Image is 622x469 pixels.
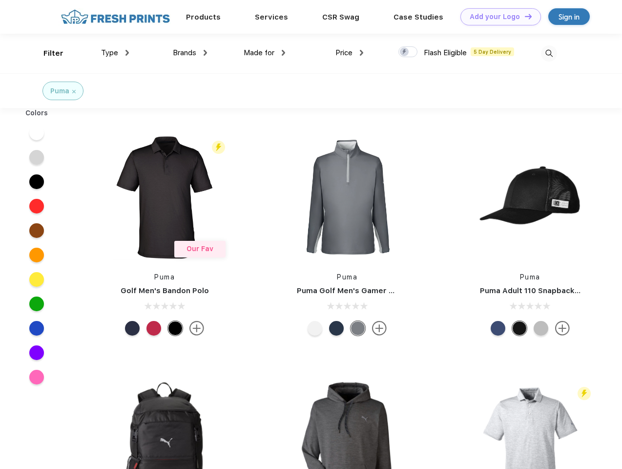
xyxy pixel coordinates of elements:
span: 5 Day Delivery [471,47,514,56]
img: filter_cancel.svg [72,90,76,93]
span: Price [335,48,352,57]
img: dropdown.png [360,50,363,56]
a: Puma [337,273,357,281]
img: flash_active_toggle.svg [578,387,591,400]
img: func=resize&h=266 [282,132,412,262]
div: Add your Logo [470,13,520,21]
div: Bright White [308,321,322,336]
img: DT [525,14,532,19]
img: dropdown.png [282,50,285,56]
a: Golf Men's Bandon Polo [121,286,209,295]
img: desktop_search.svg [541,45,557,62]
div: Quarry with Brt Whit [534,321,548,336]
span: Our Fav [187,245,213,253]
a: Sign in [548,8,590,25]
span: Flash Eligible [424,48,467,57]
div: Navy Blazer [329,321,344,336]
img: dropdown.png [204,50,207,56]
a: Puma [520,273,540,281]
div: Pma Blk with Pma Blk [512,321,527,336]
img: more.svg [189,321,204,336]
div: Ski Patrol [146,321,161,336]
img: flash_active_toggle.svg [212,141,225,154]
img: func=resize&h=266 [100,132,229,262]
span: Type [101,48,118,57]
div: Peacoat Qut Shd [491,321,505,336]
span: Made for [244,48,274,57]
div: Quiet Shade [351,321,365,336]
div: Navy Blazer [125,321,140,336]
a: Services [255,13,288,21]
img: fo%20logo%202.webp [58,8,173,25]
img: dropdown.png [125,50,129,56]
img: more.svg [372,321,387,336]
img: func=resize&h=266 [465,132,595,262]
div: Filter [43,48,63,59]
a: CSR Swag [322,13,359,21]
div: Puma [50,86,69,96]
a: Puma Golf Men's Gamer Golf Quarter-Zip [297,286,451,295]
a: Products [186,13,221,21]
div: Sign in [559,11,580,22]
div: Colors [18,108,56,118]
a: Puma [154,273,175,281]
span: Brands [173,48,196,57]
div: Puma Black [168,321,183,336]
img: more.svg [555,321,570,336]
